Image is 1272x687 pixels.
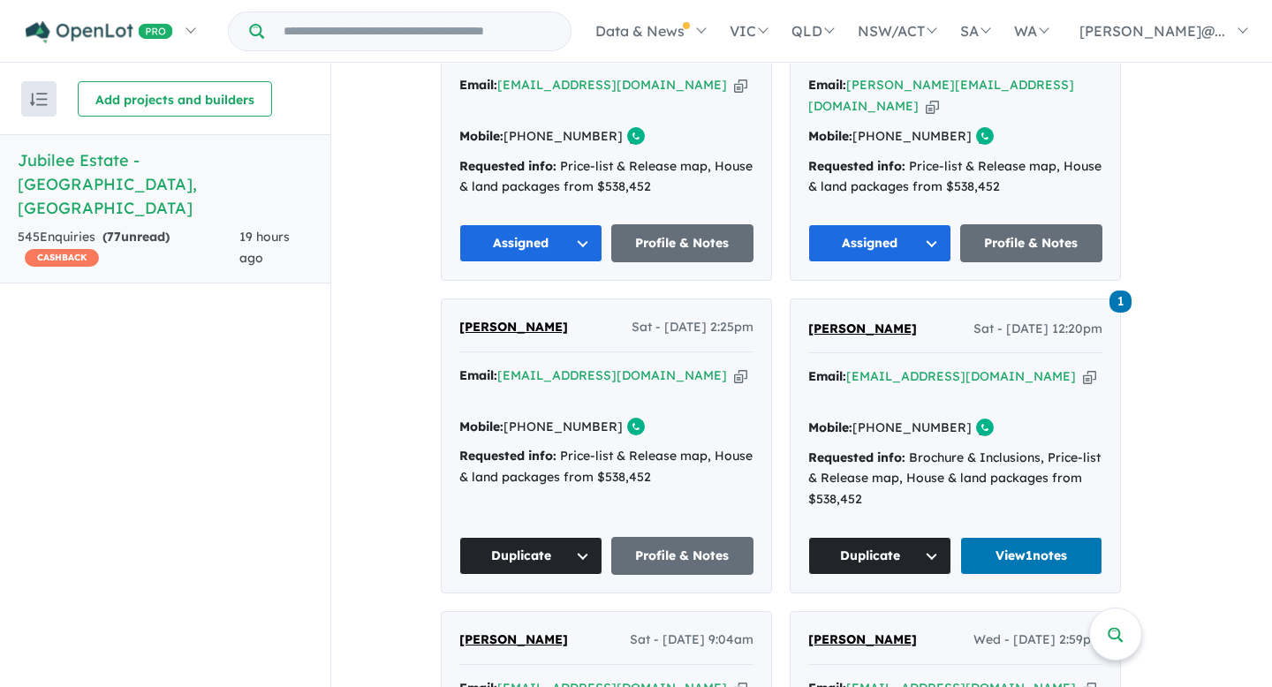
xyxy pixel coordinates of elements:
[239,229,290,266] span: 19 hours ago
[503,128,623,144] a: [PHONE_NUMBER]
[1109,288,1132,312] a: 1
[960,224,1103,262] a: Profile & Notes
[26,21,173,43] img: Openlot PRO Logo White
[459,630,568,651] a: [PERSON_NAME]
[25,249,99,267] span: CASHBACK
[503,419,623,434] a: [PHONE_NUMBER]
[459,317,568,338] a: [PERSON_NAME]
[973,630,1102,651] span: Wed - [DATE] 2:59pm
[18,148,313,220] h5: Jubilee Estate - [GEOGRAPHIC_DATA] , [GEOGRAPHIC_DATA]
[78,81,272,117] button: Add projects and builders
[268,12,567,50] input: Try estate name, suburb, builder or developer
[459,448,556,464] strong: Requested info:
[808,321,917,336] span: [PERSON_NAME]
[632,317,753,338] span: Sat - [DATE] 2:25pm
[630,630,753,651] span: Sat - [DATE] 9:04am
[808,158,905,174] strong: Requested info:
[459,156,753,199] div: Price-list & Release map, House & land packages from $538,452
[30,93,48,106] img: sort.svg
[734,76,747,94] button: Copy
[459,77,497,93] strong: Email:
[808,128,852,144] strong: Mobile:
[808,537,951,575] button: Duplicate
[611,224,754,262] a: Profile & Notes
[459,446,753,488] div: Price-list & Release map, House & land packages from $538,452
[808,368,846,384] strong: Email:
[1109,291,1132,313] span: 1
[18,227,239,269] div: 545 Enquir ies
[808,449,905,465] strong: Requested info:
[1079,22,1225,40] span: [PERSON_NAME]@...
[459,419,503,434] strong: Mobile:
[459,128,503,144] strong: Mobile:
[808,419,852,435] strong: Mobile:
[846,368,1076,384] a: [EMAIL_ADDRESS][DOMAIN_NAME]
[926,97,939,116] button: Copy
[107,229,121,245] span: 77
[808,77,846,93] strong: Email:
[611,537,754,575] a: Profile & Notes
[1083,367,1096,386] button: Copy
[960,537,1103,575] a: View1notes
[497,367,727,383] a: [EMAIL_ADDRESS][DOMAIN_NAME]
[497,77,727,93] a: [EMAIL_ADDRESS][DOMAIN_NAME]
[459,319,568,335] span: [PERSON_NAME]
[852,419,972,435] a: [PHONE_NUMBER]
[973,319,1102,340] span: Sat - [DATE] 12:20pm
[459,367,497,383] strong: Email:
[459,224,602,262] button: Assigned
[808,156,1102,199] div: Price-list & Release map, House & land packages from $538,452
[808,448,1102,510] div: Brochure & Inclusions, Price-list & Release map, House & land packages from $538,452
[459,158,556,174] strong: Requested info:
[459,631,568,647] span: [PERSON_NAME]
[808,77,1074,114] a: [PERSON_NAME][EMAIL_ADDRESS][DOMAIN_NAME]
[808,319,917,340] a: [PERSON_NAME]
[852,128,972,144] a: [PHONE_NUMBER]
[102,229,170,245] strong: ( unread)
[459,537,602,575] button: Duplicate
[734,366,747,385] button: Copy
[808,630,917,651] a: [PERSON_NAME]
[808,631,917,647] span: [PERSON_NAME]
[808,224,951,262] button: Assigned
